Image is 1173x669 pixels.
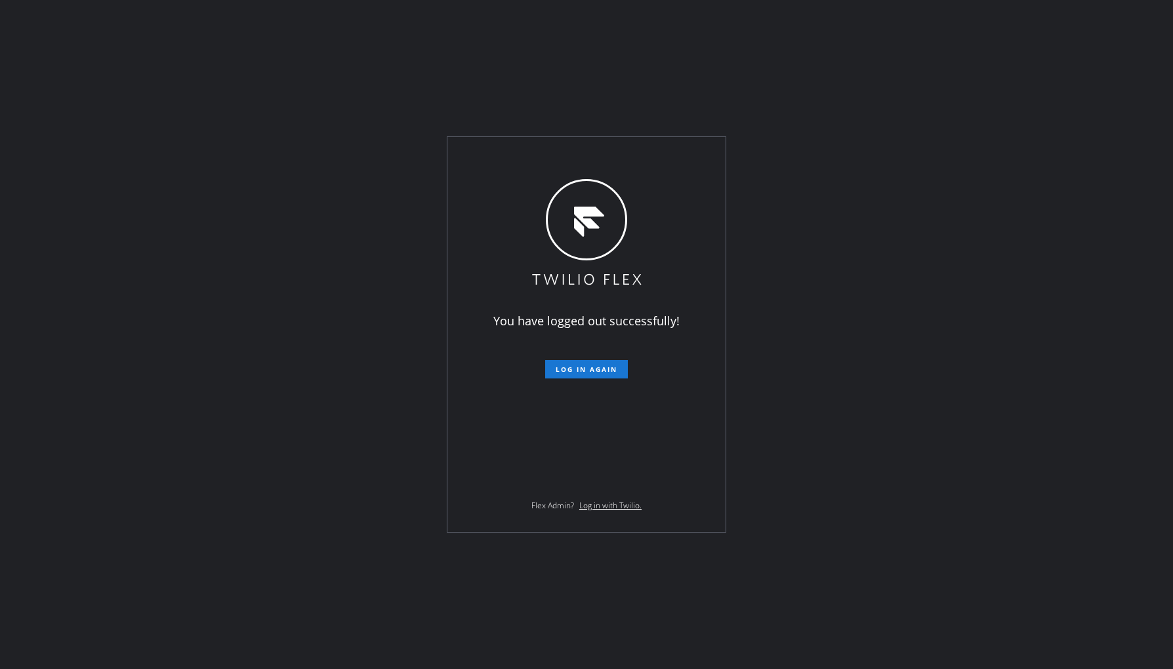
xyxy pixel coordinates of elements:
[556,365,617,374] span: Log in again
[545,360,628,378] button: Log in again
[493,313,680,329] span: You have logged out successfully!
[579,500,642,511] a: Log in with Twilio.
[531,500,574,511] span: Flex Admin?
